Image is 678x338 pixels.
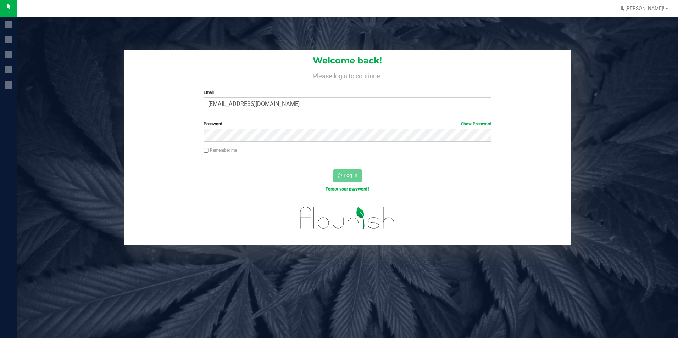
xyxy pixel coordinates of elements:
[124,71,572,79] h4: Please login to continue.
[124,56,572,65] h1: Welcome back!
[291,200,404,236] img: flourish_logo.svg
[204,148,209,153] input: Remember me
[326,187,369,192] a: Forgot your password?
[344,173,357,178] span: Log In
[204,89,491,96] label: Email
[204,122,222,126] span: Password
[333,169,362,182] button: Log In
[204,147,237,153] label: Remember me
[618,5,665,11] span: Hi, [PERSON_NAME]!
[461,122,491,126] a: Show Password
